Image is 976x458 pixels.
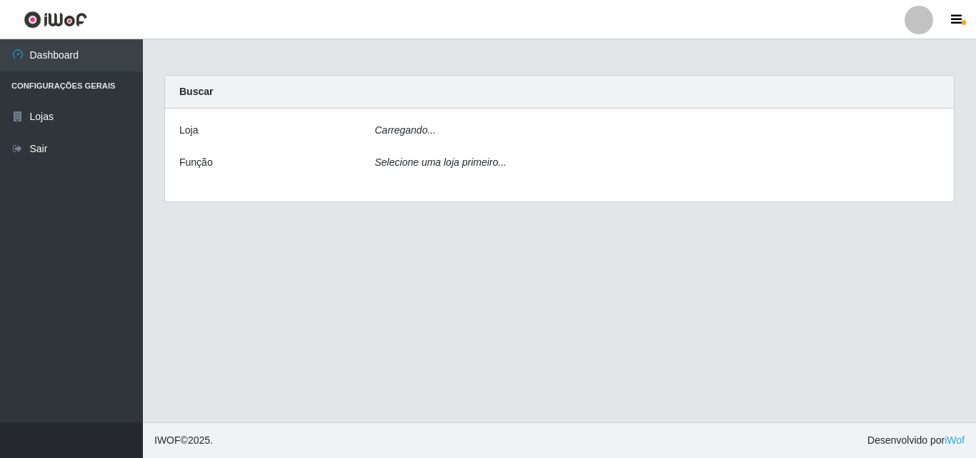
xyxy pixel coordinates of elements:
[375,156,507,168] i: Selecione uma loja primeiro...
[179,155,213,170] label: Função
[154,433,213,448] span: © 2025 .
[24,11,87,29] img: CoreUI Logo
[179,123,198,138] label: Loja
[154,434,181,446] span: IWOF
[867,433,965,448] span: Desenvolvido por
[179,86,213,97] strong: Buscar
[945,434,965,446] a: iWof
[375,124,437,136] i: Carregando...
